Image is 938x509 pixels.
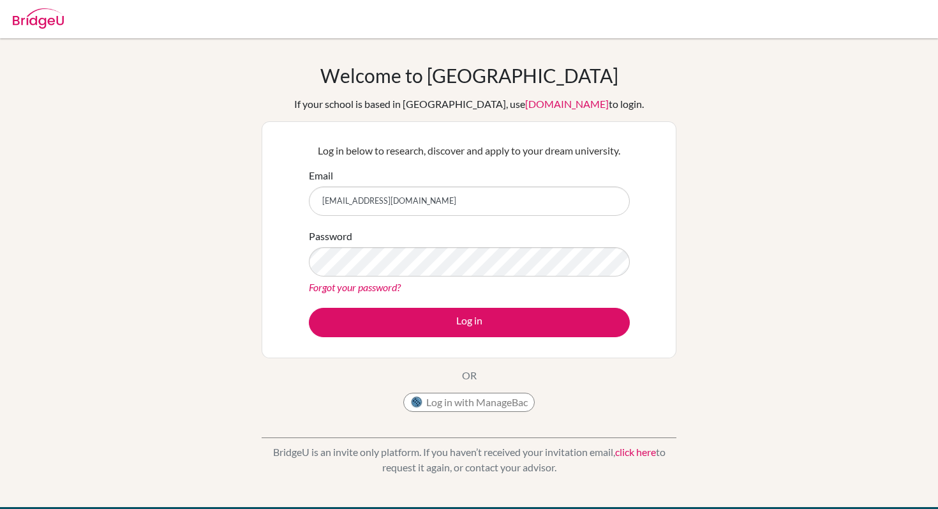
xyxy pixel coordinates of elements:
[309,229,352,244] label: Password
[309,281,401,293] a: Forgot your password?
[13,8,64,29] img: Bridge-U
[320,64,618,87] h1: Welcome to [GEOGRAPHIC_DATA]
[525,98,609,110] a: [DOMAIN_NAME]
[615,446,656,458] a: click here
[262,444,676,475] p: BridgeU is an invite only platform. If you haven’t received your invitation email, to request it ...
[309,308,630,337] button: Log in
[294,96,644,112] div: If your school is based in [GEOGRAPHIC_DATA], use to login.
[462,368,477,383] p: OR
[403,393,535,412] button: Log in with ManageBac
[309,168,333,183] label: Email
[309,143,630,158] p: Log in below to research, discover and apply to your dream university.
